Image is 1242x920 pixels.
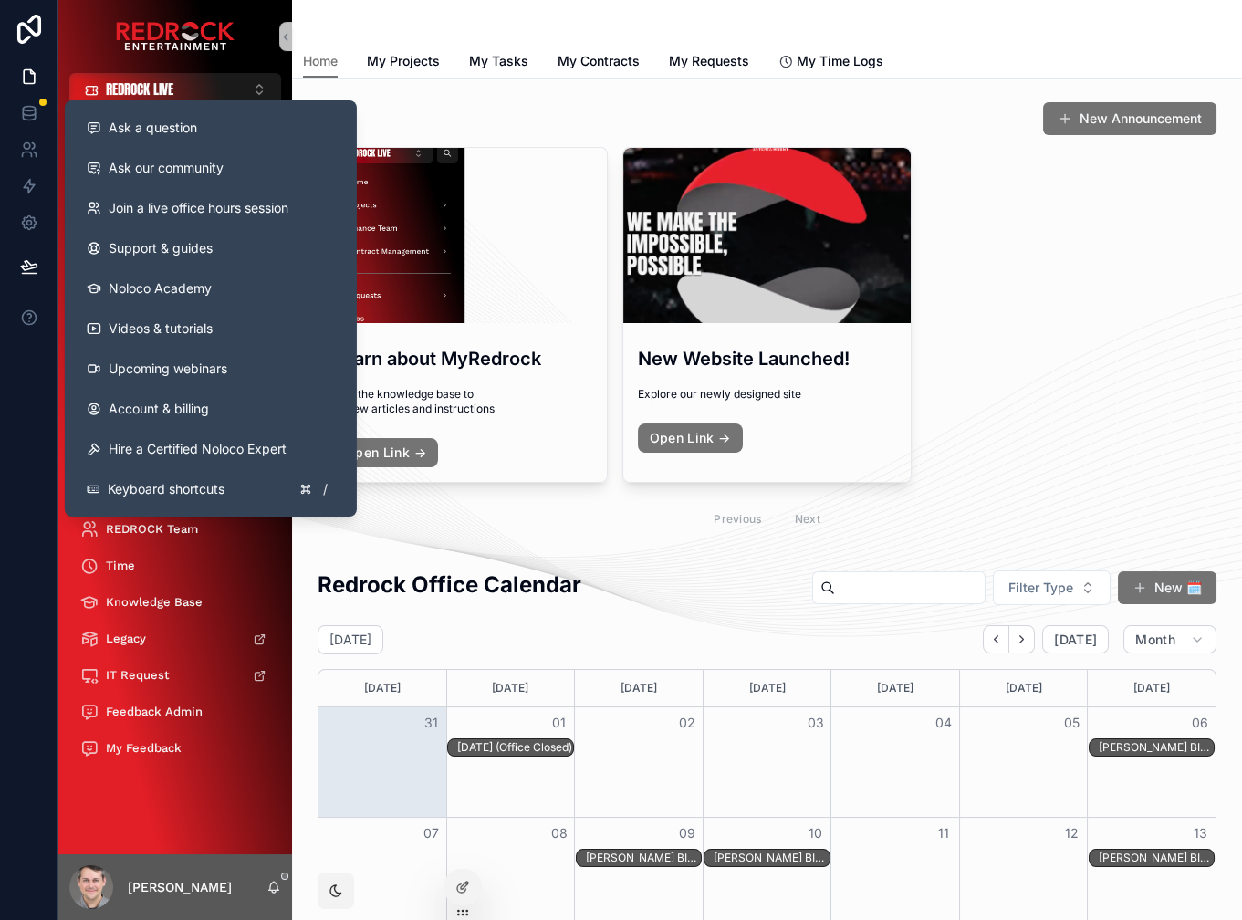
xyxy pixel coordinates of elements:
[993,570,1111,605] button: Select Button
[109,199,288,217] span: Join a live office hours session
[72,228,350,268] a: Support & guides
[706,670,829,706] div: [DATE]
[1054,632,1097,648] span: [DATE]
[303,45,338,79] a: Home
[333,387,592,416] span: Visit the knowledge base to review articles and instructions
[1135,632,1175,648] span: Month
[1099,739,1214,756] div: ED KAUFFMAN BIRTHDAY
[797,52,883,70] span: My Time Logs
[318,482,333,497] span: /
[1043,102,1216,135] button: New Announcement
[109,319,213,338] span: Videos & tutorials
[106,80,173,99] span: REDROCK LIVE
[714,850,829,866] div: LAMAR WHITLEY BIRTHDAY
[109,159,224,177] span: Ask our community
[367,45,440,81] a: My Projects
[69,513,281,546] a: REDROCK Team
[933,712,955,734] button: 04
[72,469,350,509] button: Keyboard shortcuts/
[457,740,572,755] div: [DATE] (Office Closed)
[72,148,350,188] a: Ask our community
[69,73,281,106] button: Select Button
[1008,579,1073,597] span: Filter Type
[578,670,700,706] div: [DATE]
[69,732,281,765] a: My Feedback
[106,522,198,537] span: REDROCK Team
[106,668,170,683] span: IT Request
[933,822,955,844] button: 11
[116,22,235,51] img: App logo
[333,438,438,467] a: Open Link →
[805,822,827,844] button: 10
[714,851,829,865] div: [PERSON_NAME] BIRTHDAY
[548,712,570,734] button: 01
[1042,625,1109,654] button: [DATE]
[469,52,528,70] span: My Tasks
[1099,851,1214,865] div: [PERSON_NAME] BIRTHDAY
[69,622,281,655] a: Legacy
[1189,822,1211,844] button: 13
[1118,571,1216,604] button: New 🗓️
[72,308,350,349] a: Videos & tutorials
[1099,850,1214,866] div: NATE ERNSBERGER BIRTHDAY
[318,570,581,600] h2: Redrock Office Calendar
[109,360,227,378] span: Upcoming webinars
[106,595,203,610] span: Knowledge Base
[72,188,350,228] a: Join a live office hours session
[69,659,281,692] a: IT Request
[638,345,897,372] h3: New Website Launched!
[72,429,350,469] button: Hire a Certified Noloco Expert
[106,705,203,719] span: Feedback Admin
[623,148,912,323] div: Screenshot-2025-08-19-at-10.28.09-AM.png
[72,268,350,308] a: Noloco Academy
[1091,670,1213,706] div: [DATE]
[106,741,182,756] span: My Feedback
[586,850,701,866] div: HANNA BERGSTROM BIRTHDAY
[109,440,287,458] span: Hire a Certified Noloco Expert
[1123,625,1216,654] button: Month
[318,148,607,323] div: Screenshot-2025-08-19-at-2.09.49-PM.png
[586,851,701,865] div: [PERSON_NAME] BIRTHDAY
[69,586,281,619] a: Knowledge Base
[109,279,212,298] span: Noloco Academy
[69,695,281,728] a: Feedback Admin
[834,670,956,706] div: [DATE]
[676,712,698,734] button: 02
[805,712,827,734] button: 03
[128,878,232,896] p: [PERSON_NAME]
[669,52,749,70] span: My Requests
[450,670,572,706] div: [DATE]
[109,119,197,137] span: Ask a question
[321,670,444,706] div: [DATE]
[106,559,135,573] span: Time
[420,712,442,734] button: 31
[778,45,883,81] a: My Time Logs
[669,45,749,81] a: My Requests
[109,239,213,257] span: Support & guides
[69,549,281,582] a: Time
[983,625,1009,653] button: Back
[1099,740,1214,755] div: [PERSON_NAME] BIRTHDAY
[676,822,698,844] button: 09
[469,45,528,81] a: My Tasks
[622,147,913,483] a: New Website Launched!Explore our newly designed siteOpen Link →
[457,739,572,756] div: Labor Day (Office Closed)
[329,631,371,649] h2: [DATE]
[1061,822,1083,844] button: 12
[1061,712,1083,734] button: 05
[638,423,743,453] a: Open Link →
[333,345,592,372] h3: Learn about MyRedrock
[1189,712,1211,734] button: 06
[303,52,338,70] span: Home
[109,400,209,418] span: Account & billing
[558,52,640,70] span: My Contracts
[367,52,440,70] span: My Projects
[420,822,442,844] button: 07
[72,108,350,148] button: Ask a question
[72,389,350,429] a: Account & billing
[72,349,350,389] a: Upcoming webinars
[558,45,640,81] a: My Contracts
[108,480,224,498] span: Keyboard shortcuts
